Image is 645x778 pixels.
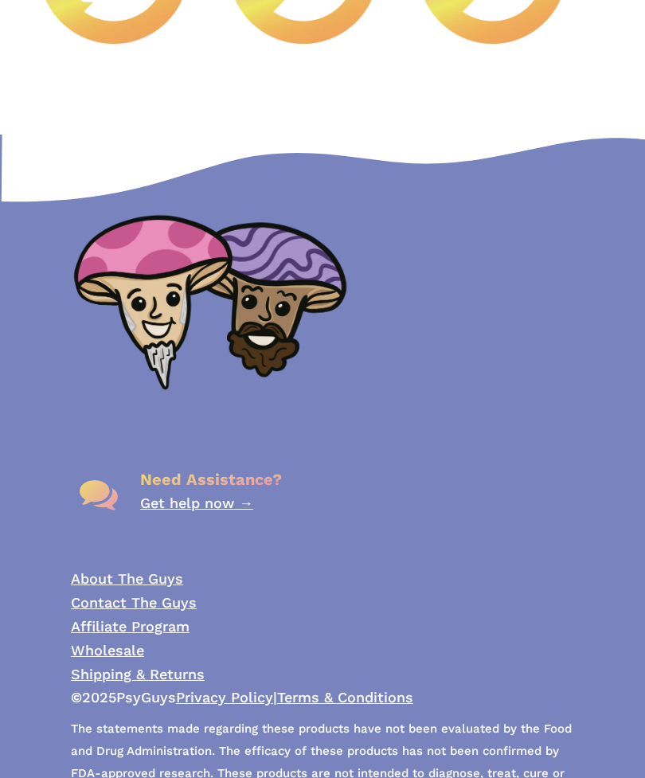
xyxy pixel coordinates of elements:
[71,618,190,635] a: Affiliate Program
[71,689,82,706] b: ©
[71,642,144,659] a: Wholesale
[82,689,116,706] span: 2025
[140,470,282,489] span: Need Assistance?
[71,689,413,710] span: PsyGuys |
[71,197,350,405] img: PsyGuys Heads Logo
[71,666,205,682] a: Shipping & Returns
[71,570,183,587] a: About The Guys
[176,689,273,706] a: Privacy Policy
[71,594,197,611] a: Contact The Guys
[277,689,413,706] a: Terms & Conditions
[140,495,253,511] a: Get help now →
